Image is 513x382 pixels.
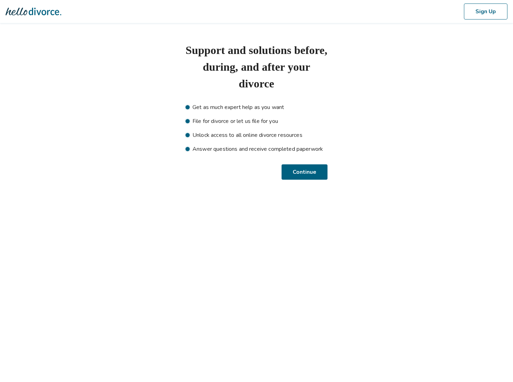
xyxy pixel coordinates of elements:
button: Sign Up [464,3,507,20]
li: Get as much expert help as you want [186,103,327,111]
img: Hello Divorce Logo [6,5,61,18]
li: Answer questions and receive completed paperwork [186,145,327,153]
li: File for divorce or let us file for you [186,117,327,125]
h1: Support and solutions before, during, and after your divorce [186,42,327,92]
button: Continue [283,164,327,180]
li: Unlock access to all online divorce resources [186,131,327,139]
